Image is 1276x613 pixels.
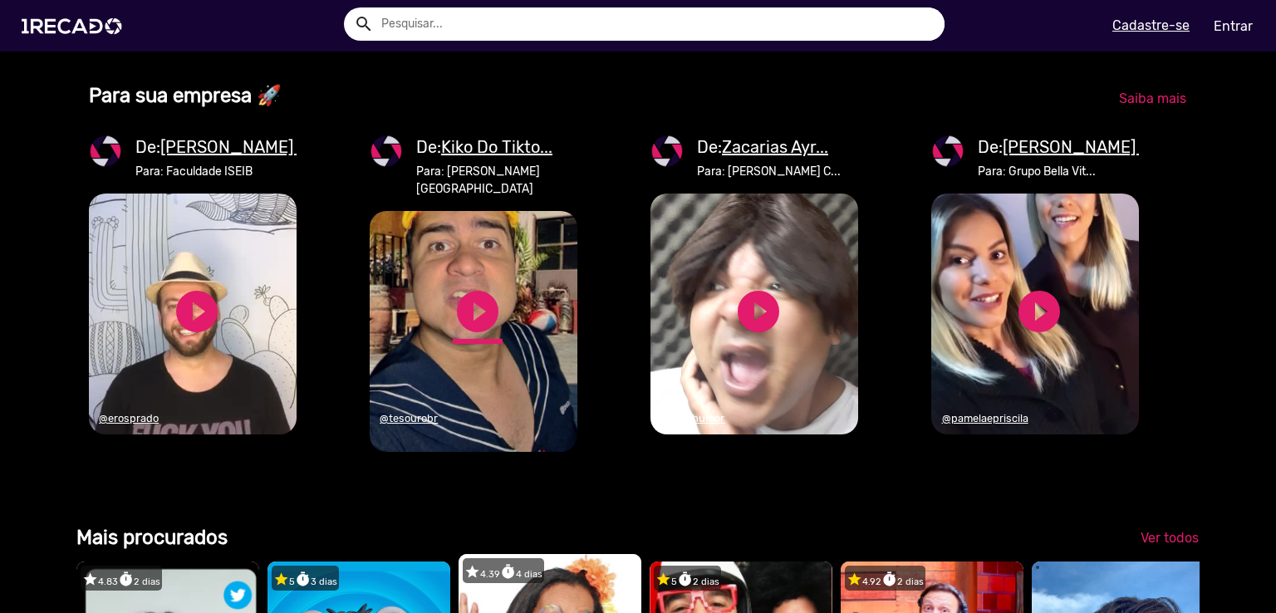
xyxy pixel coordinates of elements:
[160,137,325,157] u: [PERSON_NAME] (p...
[453,287,503,336] a: play_circle_filled
[89,84,282,107] b: Para sua empresa 🚀
[697,135,841,159] mat-card-title: De:
[978,163,1196,180] mat-card-subtitle: Para: Grupo Bella Vit...
[76,526,228,549] b: Mais procurados
[135,135,325,159] mat-card-title: De:
[416,163,564,198] mat-card-subtitle: Para: [PERSON_NAME][GEOGRAPHIC_DATA]
[99,412,159,424] u: @erosprado
[369,7,945,41] input: Pesquisar...
[697,163,841,180] mat-card-subtitle: Para: [PERSON_NAME] C...
[380,412,438,424] u: @tesourobr
[172,287,222,336] a: play_circle_filled
[416,135,564,159] mat-card-title: De:
[660,412,724,424] u: @zacahumor
[1141,530,1199,546] span: Ver todos
[722,137,828,157] u: Zacarias Ayr...
[135,163,325,180] mat-card-subtitle: Para: Faculdade ISEIB
[370,211,577,452] video: 1RECADO vídeos dedicados para fãs e empresas
[1014,287,1064,336] a: play_circle_filled
[1119,91,1186,106] span: Saiba mais
[978,135,1196,159] mat-card-title: De:
[1003,137,1196,157] u: [PERSON_NAME] E Pris...
[931,194,1139,434] video: 1RECADO vídeos dedicados para fãs e empresas
[348,8,377,37] button: Example home icon
[942,412,1028,424] u: @pamelaepriscila
[650,194,858,434] video: 1RECADO vídeos dedicados para fãs e empresas
[354,14,374,34] mat-icon: Example home icon
[1112,17,1190,33] u: Cadastre-se
[734,287,783,336] a: play_circle_filled
[1203,12,1264,41] a: Entrar
[89,194,297,434] video: 1RECADO vídeos dedicados para fãs e empresas
[441,137,552,157] u: Kiko Do Tikto...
